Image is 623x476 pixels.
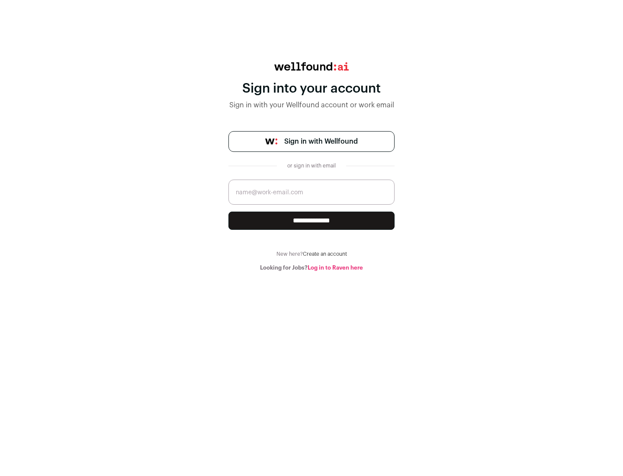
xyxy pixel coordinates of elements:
[228,131,395,152] a: Sign in with Wellfound
[228,251,395,257] div: New here?
[274,62,349,71] img: wellfound:ai
[303,251,347,257] a: Create an account
[228,264,395,271] div: Looking for Jobs?
[284,136,358,147] span: Sign in with Wellfound
[228,81,395,96] div: Sign into your account
[228,100,395,110] div: Sign in with your Wellfound account or work email
[265,138,277,145] img: wellfound-symbol-flush-black-fb3c872781a75f747ccb3a119075da62bfe97bd399995f84a933054e44a575c4.png
[228,180,395,205] input: name@work-email.com
[308,265,363,270] a: Log in to Raven here
[284,162,339,169] div: or sign in with email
